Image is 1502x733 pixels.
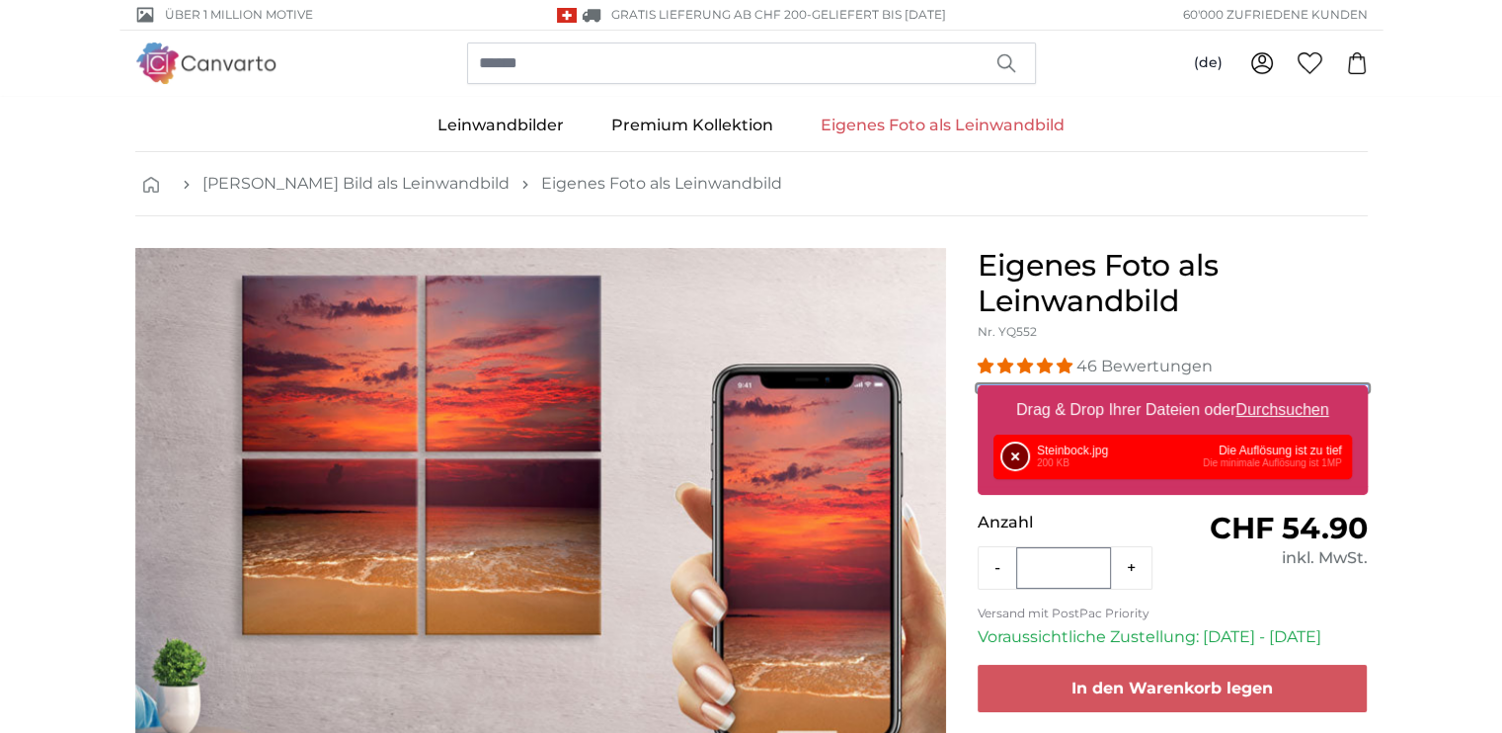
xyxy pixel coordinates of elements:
[611,7,807,22] span: GRATIS Lieferung ab CHF 200
[1071,679,1273,697] span: In den Warenkorb legen
[978,665,1368,712] button: In den Warenkorb legen
[978,606,1368,621] p: Versand mit PostPac Priority
[135,42,277,83] img: Canvarto
[1178,45,1238,81] button: (de)
[978,324,1037,339] span: Nr. YQ552
[557,8,577,23] img: Schweiz
[135,152,1368,216] nav: breadcrumbs
[1172,546,1367,570] div: inkl. MwSt.
[1008,390,1337,430] label: Drag & Drop Ihrer Dateien oder
[1183,6,1368,24] span: 60'000 ZUFRIEDENE KUNDEN
[165,6,313,24] span: Über 1 Million Motive
[202,172,510,196] a: [PERSON_NAME] Bild als Leinwandbild
[541,172,782,196] a: Eigenes Foto als Leinwandbild
[414,100,588,151] a: Leinwandbilder
[1111,548,1151,588] button: +
[588,100,797,151] a: Premium Kollektion
[978,357,1076,375] span: 4.93 stars
[812,7,946,22] span: Geliefert bis [DATE]
[1235,401,1328,418] u: Durchsuchen
[978,625,1368,649] p: Voraussichtliche Zustellung: [DATE] - [DATE]
[807,7,946,22] span: -
[797,100,1088,151] a: Eigenes Foto als Leinwandbild
[978,511,1172,534] p: Anzahl
[979,548,1016,588] button: -
[1076,357,1213,375] span: 46 Bewertungen
[1209,510,1367,546] span: CHF 54.90
[978,248,1368,319] h1: Eigenes Foto als Leinwandbild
